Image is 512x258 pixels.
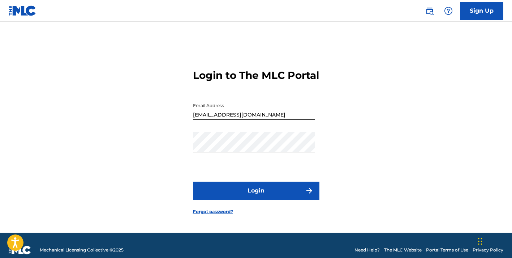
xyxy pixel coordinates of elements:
a: Privacy Policy [473,247,503,253]
a: Portal Terms of Use [426,247,468,253]
img: help [444,7,453,15]
div: Help [441,4,456,18]
img: MLC Logo [9,5,36,16]
a: The MLC Website [384,247,422,253]
a: Public Search [422,4,437,18]
div: Drag [478,230,482,252]
a: Forgot password? [193,208,233,215]
span: Mechanical Licensing Collective © 2025 [40,247,124,253]
button: Login [193,182,319,200]
h3: Login to The MLC Portal [193,69,319,82]
img: search [425,7,434,15]
img: f7272a7cc735f4ea7f67.svg [305,186,314,195]
a: Sign Up [460,2,503,20]
iframe: Chat Widget [476,223,512,258]
a: Need Help? [354,247,380,253]
img: logo [9,246,31,254]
